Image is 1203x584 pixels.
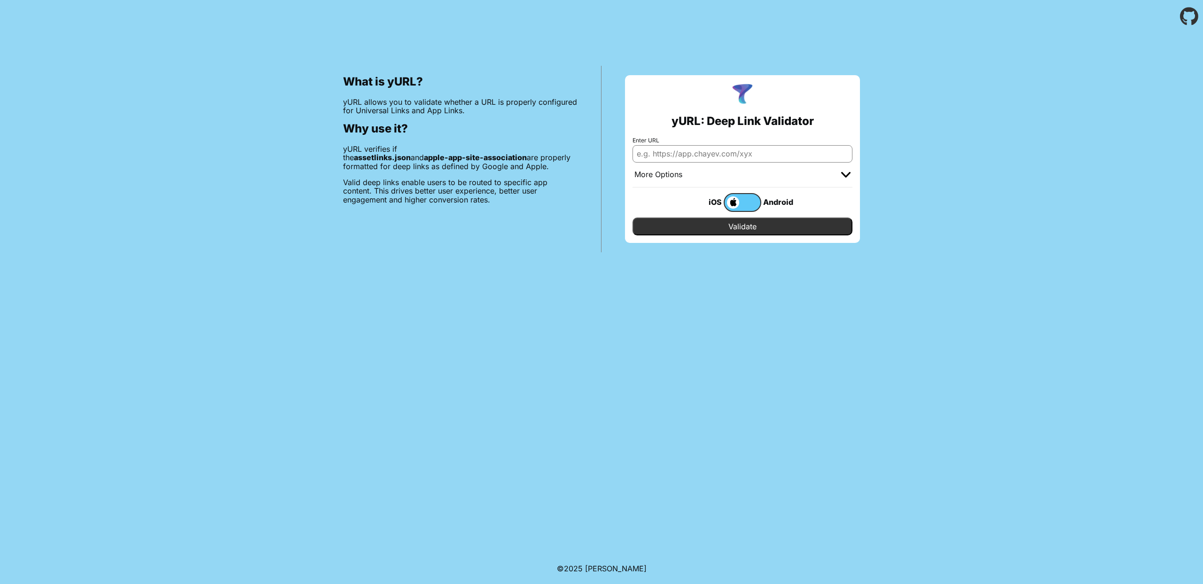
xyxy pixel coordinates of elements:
b: assetlinks.json [354,153,411,162]
div: More Options [634,170,682,179]
div: Android [761,196,799,208]
span: 2025 [564,564,583,573]
h2: yURL: Deep Link Validator [672,115,814,128]
h2: What is yURL? [343,75,578,88]
p: yURL verifies if the and are properly formatted for deep links as defined by Google and Apple. [343,145,578,171]
a: Michael Ibragimchayev's Personal Site [585,564,647,573]
input: Validate [633,218,852,235]
footer: © [557,553,647,584]
h2: Why use it? [343,122,578,135]
img: yURL Logo [730,83,755,107]
input: e.g. https://app.chayev.com/xyx [633,145,852,162]
p: Valid deep links enable users to be routed to specific app content. This drives better user exper... [343,178,578,204]
b: apple-app-site-association [424,153,527,162]
label: Enter URL [633,137,852,144]
p: yURL allows you to validate whether a URL is properly configured for Universal Links and App Links. [343,98,578,115]
img: chevron [841,172,851,178]
div: iOS [686,196,724,208]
